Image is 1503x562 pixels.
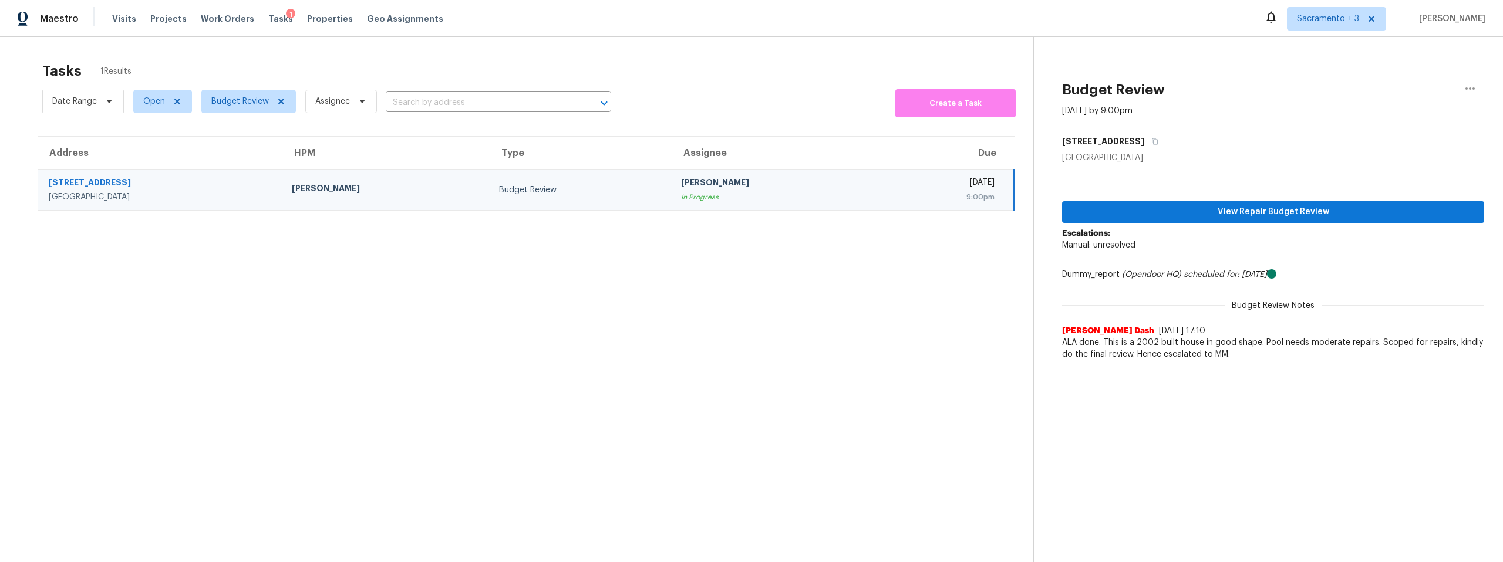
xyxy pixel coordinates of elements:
[895,89,1016,117] button: Create a Task
[1062,136,1144,147] h5: [STREET_ADDRESS]
[42,65,82,77] h2: Tasks
[40,13,79,25] span: Maestro
[38,137,282,170] th: Address
[1062,325,1154,337] span: [PERSON_NAME] Dash
[490,137,672,170] th: Type
[681,191,870,203] div: In Progress
[315,96,350,107] span: Assignee
[1144,131,1160,152] button: Copy Address
[49,191,273,203] div: [GEOGRAPHIC_DATA]
[1062,201,1484,223] button: View Repair Budget Review
[1062,152,1484,164] div: [GEOGRAPHIC_DATA]
[1062,241,1135,249] span: Manual: unresolved
[1062,269,1484,280] div: Dummy_report
[201,13,254,25] span: Work Orders
[112,13,136,25] span: Visits
[1159,327,1205,335] span: [DATE] 17:10
[150,13,187,25] span: Projects
[1062,229,1110,238] b: Escalations:
[386,94,578,112] input: Search by address
[1297,13,1359,25] span: Sacramento + 3
[268,15,293,23] span: Tasks
[367,13,443,25] span: Geo Assignments
[672,137,879,170] th: Assignee
[888,177,995,191] div: [DATE]
[292,182,480,197] div: [PERSON_NAME]
[681,177,870,191] div: [PERSON_NAME]
[596,95,612,111] button: Open
[901,97,1010,110] span: Create a Task
[100,66,132,77] span: 1 Results
[1184,270,1267,279] i: scheduled for: [DATE]
[1225,300,1322,312] span: Budget Review Notes
[1062,84,1165,96] h2: Budget Review
[878,137,1013,170] th: Due
[307,13,353,25] span: Properties
[888,191,995,203] div: 9:00pm
[49,177,273,191] div: [STREET_ADDRESS]
[286,9,295,21] div: 1
[282,137,490,170] th: HPM
[1414,13,1485,25] span: [PERSON_NAME]
[211,96,269,107] span: Budget Review
[1122,270,1181,279] i: (Opendoor HQ)
[1071,205,1475,219] span: View Repair Budget Review
[499,184,662,196] div: Budget Review
[1062,105,1133,117] div: [DATE] by 9:00pm
[1062,337,1484,360] span: ALA done. This is a 2002 built house in good shape. Pool needs moderate repairs. Scoped for repai...
[143,96,165,107] span: Open
[52,96,97,107] span: Date Range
